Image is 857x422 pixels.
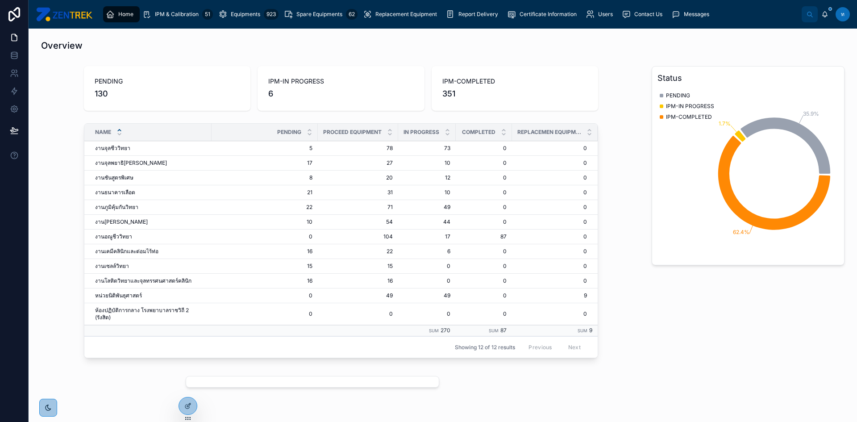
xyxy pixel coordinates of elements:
[458,11,498,18] span: Report Delivery
[217,310,312,318] a: 0
[95,292,206,299] a: หน่วยนิติพันธุศาสตร์
[520,11,577,18] span: Certificate Information
[140,6,216,22] a: IPM & Calibration51
[277,129,301,136] span: PENDING
[95,307,206,321] a: ห้องปฏิบัติการกลาง โรงพยาบาลราชวิถี 2 (รังสิต)
[404,145,450,152] a: 73
[461,292,507,299] a: 0
[719,120,731,127] tspan: 1.7%
[404,292,450,299] a: 49
[217,159,312,167] span: 17
[95,218,148,226] span: งาน[PERSON_NAME]
[100,4,802,24] div: scrollable content
[323,233,393,240] a: 104
[95,159,206,167] a: งานจุลพยาธิ[PERSON_NAME]
[461,248,507,255] span: 0
[404,263,450,270] a: 0
[634,11,662,18] span: Contact Us
[461,233,507,240] a: 87
[512,204,587,211] span: 0
[504,6,583,22] a: Certificate Information
[217,292,312,299] a: 0
[95,77,240,86] span: PENDING
[512,174,587,181] a: 0
[517,129,581,136] span: REPLACEMEN EQUIPMENT
[598,11,613,18] span: Users
[455,344,515,351] span: Showing 12 of 12 results
[95,263,206,270] a: งานเซลล์วิทยา
[323,218,393,226] a: 54
[103,6,140,22] a: Home
[323,248,393,255] a: 22
[323,292,393,299] span: 49
[95,145,130,152] span: งานจุลชีววิทยา
[442,88,587,100] span: 351
[268,77,413,86] span: IPM-IN PROGRESS
[429,328,439,333] small: Sum
[118,11,133,18] span: Home
[512,145,587,152] a: 0
[666,103,714,110] span: IPM-IN PROGRESS
[583,6,619,22] a: Users
[657,72,839,84] h3: Status
[404,159,450,167] span: 10
[512,159,587,167] a: 0
[512,310,587,318] a: 0
[404,248,450,255] a: 6
[512,263,587,270] span: 0
[404,189,450,196] span: 10
[95,204,206,211] a: งานภูมิคุ้มกันวิทยา
[95,145,206,152] a: งานจุลชีววิทยา
[217,277,312,284] span: 16
[461,263,507,270] span: 0
[404,218,450,226] a: 44
[512,277,587,284] span: 0
[461,204,507,211] a: 0
[512,292,587,299] a: 9
[323,310,393,318] a: 0
[217,263,312,270] a: 15
[512,248,587,255] a: 0
[666,92,690,99] span: PENDING
[323,189,393,196] a: 31
[461,310,507,318] span: 0
[323,277,393,284] a: 16
[461,189,507,196] span: 0
[404,233,450,240] a: 17
[323,263,393,270] a: 15
[666,113,712,121] span: IPM-COMPLETED
[323,174,393,181] span: 20
[217,218,312,226] a: 10
[95,292,142,299] span: หน่วยนิติพันธุศาสตร์
[500,327,507,334] span: 87
[512,233,587,240] span: 0
[657,88,839,259] div: chart
[404,310,450,318] a: 0
[404,277,450,284] span: 0
[217,204,312,211] a: 22
[684,11,709,18] span: Messages
[217,189,312,196] a: 21
[217,248,312,255] a: 16
[95,277,191,284] span: งานโลหิตวิทยาและจุลทรรศนศาสตร์คลินิก
[441,327,450,334] span: 270
[323,204,393,211] a: 71
[841,11,845,18] span: ท
[404,174,450,181] span: 12
[323,145,393,152] span: 78
[404,204,450,211] a: 49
